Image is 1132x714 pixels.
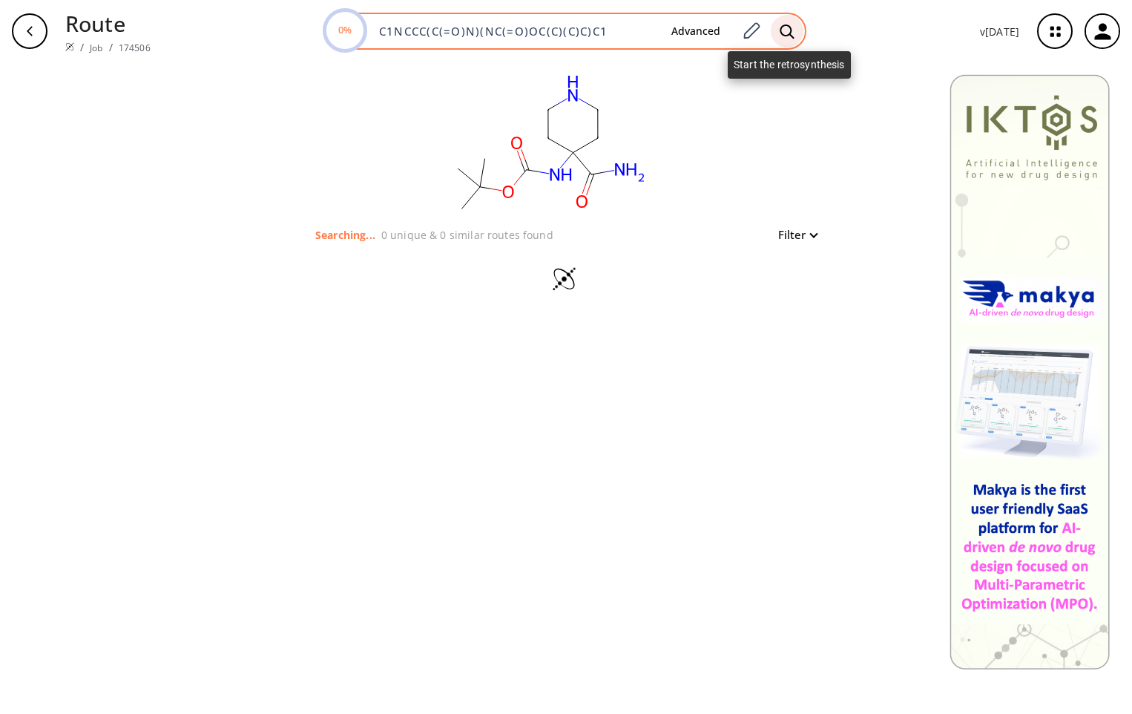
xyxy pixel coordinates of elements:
svg: C1NCCC(C(=O)N)(NC(=O)OC(C)(C)C)C1 [401,62,698,226]
p: Searching... [315,227,375,243]
button: Filter [769,229,817,240]
div: Start the retrosynthesis [728,51,851,79]
p: 0 unique & 0 similar routes found [381,227,553,243]
button: Advanced [659,18,732,45]
a: Job [90,42,102,54]
img: Spaya logo [65,42,74,51]
a: 174506 [119,42,151,54]
p: v [DATE] [980,24,1019,39]
li: / [80,39,84,55]
img: Banner [950,74,1110,669]
p: Route [65,7,151,39]
text: 0% [338,23,352,36]
input: Enter SMILES [370,24,659,39]
li: / [109,39,113,55]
